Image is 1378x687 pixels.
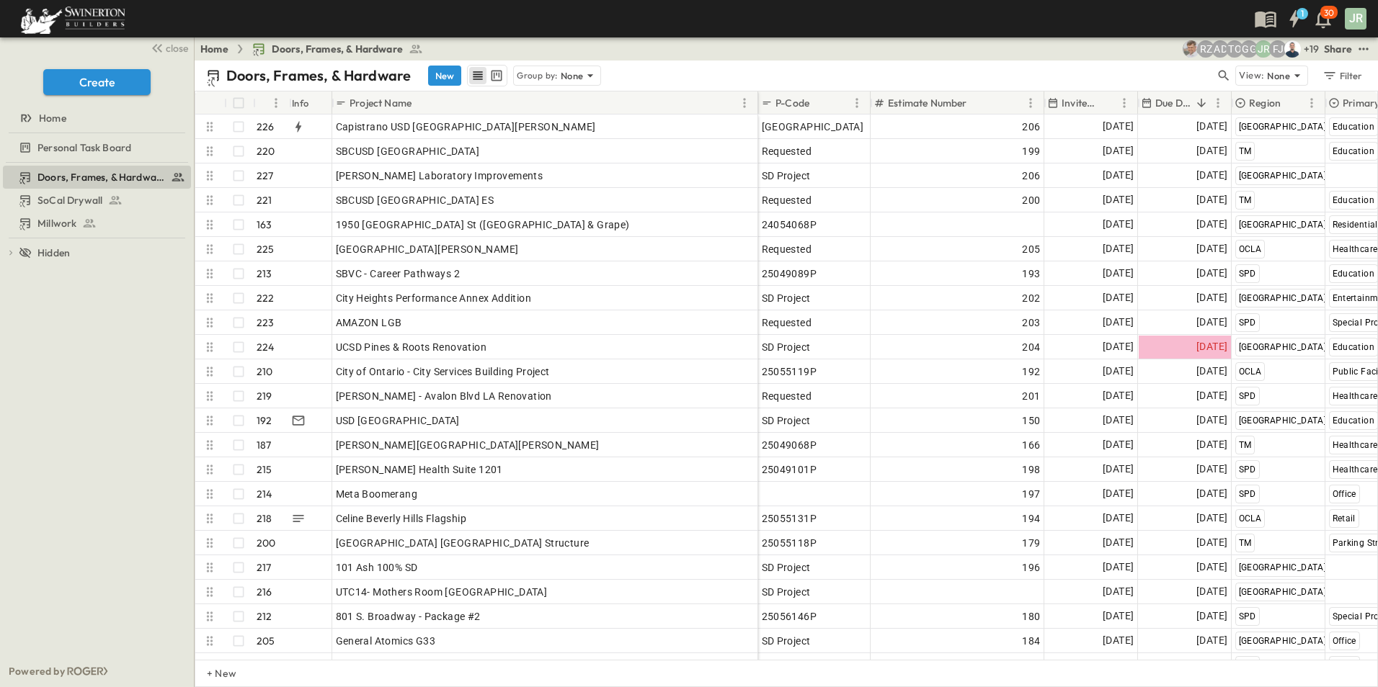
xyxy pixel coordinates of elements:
[1196,583,1227,600] span: [DATE]
[1324,42,1352,56] div: Share
[1239,538,1252,548] span: TM
[166,41,188,55] span: close
[3,212,191,235] div: Millworktest
[1193,95,1209,111] button: Sort
[762,242,812,256] span: Requested
[1196,167,1227,184] span: [DATE]
[762,169,811,183] span: SD Project
[257,536,276,550] p: 200
[257,120,275,134] p: 226
[1333,146,1375,156] span: Education
[1322,68,1363,84] div: Filter
[1269,40,1286,58] div: Francisco J. Sanchez (frsanchez@swinerton.com)
[1103,583,1134,600] span: [DATE]
[1280,6,1309,32] button: 1
[1333,195,1375,205] span: Education
[200,42,228,56] a: Home
[1239,122,1327,132] span: [GEOGRAPHIC_DATA]
[1100,95,1116,111] button: Sort
[1196,192,1227,208] span: [DATE]
[1103,167,1134,184] span: [DATE]
[1333,513,1356,524] span: Retail
[257,364,273,379] p: 210
[1239,171,1327,181] span: [GEOGRAPHIC_DATA]
[336,462,503,477] span: [PERSON_NAME] Health Suite 1201
[762,634,811,648] span: SD Project
[487,67,505,84] button: kanban view
[3,167,188,187] a: Doors, Frames, & Hardware
[1196,216,1227,233] span: [DATE]
[257,389,272,403] p: 219
[1022,94,1039,112] button: Menu
[257,193,272,207] p: 221
[350,96,412,110] p: Project Name
[762,144,812,158] span: Requested
[1333,122,1375,132] span: Education
[1333,464,1378,475] span: Healthcare
[3,166,191,189] div: Doors, Frames, & Hardwaretest
[336,585,548,599] span: UTC14- Mothers Room [GEOGRAPHIC_DATA]
[1196,485,1227,502] span: [DATE]
[1239,293,1327,303] span: [GEOGRAPHIC_DATA]
[1196,265,1227,282] span: [DATE]
[252,42,423,56] a: Doors, Frames, & Hardware
[267,94,285,112] button: Menu
[257,413,272,428] p: 192
[1197,40,1214,58] div: Robert Zeilinger (robert.zeilinger@swinerton.com)
[336,169,543,183] span: [PERSON_NAME] Laboratory Improvements
[1022,169,1040,183] span: 206
[762,364,817,379] span: 25055119P
[1196,559,1227,575] span: [DATE]
[336,609,481,624] span: 801 S. Broadway - Package #2
[1239,367,1262,377] span: OCLA
[414,95,430,111] button: Sort
[1196,461,1227,477] span: [DATE]
[970,95,986,111] button: Sort
[1103,216,1134,233] span: [DATE]
[1284,95,1299,111] button: Sort
[37,193,102,207] span: SoCal Drywall
[762,609,817,624] span: 25056146P
[1022,193,1040,207] span: 200
[1209,94,1227,112] button: Menu
[336,389,552,403] span: [PERSON_NAME] - Avalon Blvd LA Renovation
[1239,513,1262,524] span: OCLA
[3,108,188,128] a: Home
[3,138,188,158] a: Personal Task Board
[336,120,596,134] span: Capistrano USD [GEOGRAPHIC_DATA][PERSON_NAME]
[257,217,272,232] p: 163
[145,37,191,58] button: close
[257,634,275,648] p: 205
[762,536,817,550] span: 25055118P
[1103,314,1134,331] span: [DATE]
[1196,510,1227,526] span: [DATE]
[257,487,272,501] p: 214
[1249,96,1281,110] p: Region
[1103,143,1134,159] span: [DATE]
[1301,8,1304,19] h6: 1
[1343,6,1368,31] button: JR
[1022,120,1040,134] span: 206
[1239,416,1327,426] span: [GEOGRAPHIC_DATA]
[1103,289,1134,306] span: [DATE]
[336,340,487,354] span: UCSD Pines & Roots Renovation
[336,536,590,550] span: [GEOGRAPHIC_DATA] [GEOGRAPHIC_DATA] Structure
[1345,8,1366,30] div: JR
[762,658,817,673] span: 25056144P
[1267,68,1290,83] p: None
[336,144,480,158] span: SBCUSD [GEOGRAPHIC_DATA]
[1103,118,1134,135] span: [DATE]
[1196,608,1227,624] span: [DATE]
[762,413,811,428] span: SD Project
[1239,146,1252,156] span: TM
[257,315,275,330] p: 223
[43,69,151,95] button: Create
[226,66,411,86] p: Doors, Frames, & Hardware
[1355,40,1372,58] button: test
[17,4,128,34] img: 6c363589ada0b36f064d841b69d3a419a338230e66bb0a533688fa5cc3e9e735.png
[257,266,272,281] p: 213
[39,111,66,125] span: Home
[1022,462,1040,477] span: 198
[1333,342,1375,352] span: Education
[1103,338,1134,355] span: [DATE]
